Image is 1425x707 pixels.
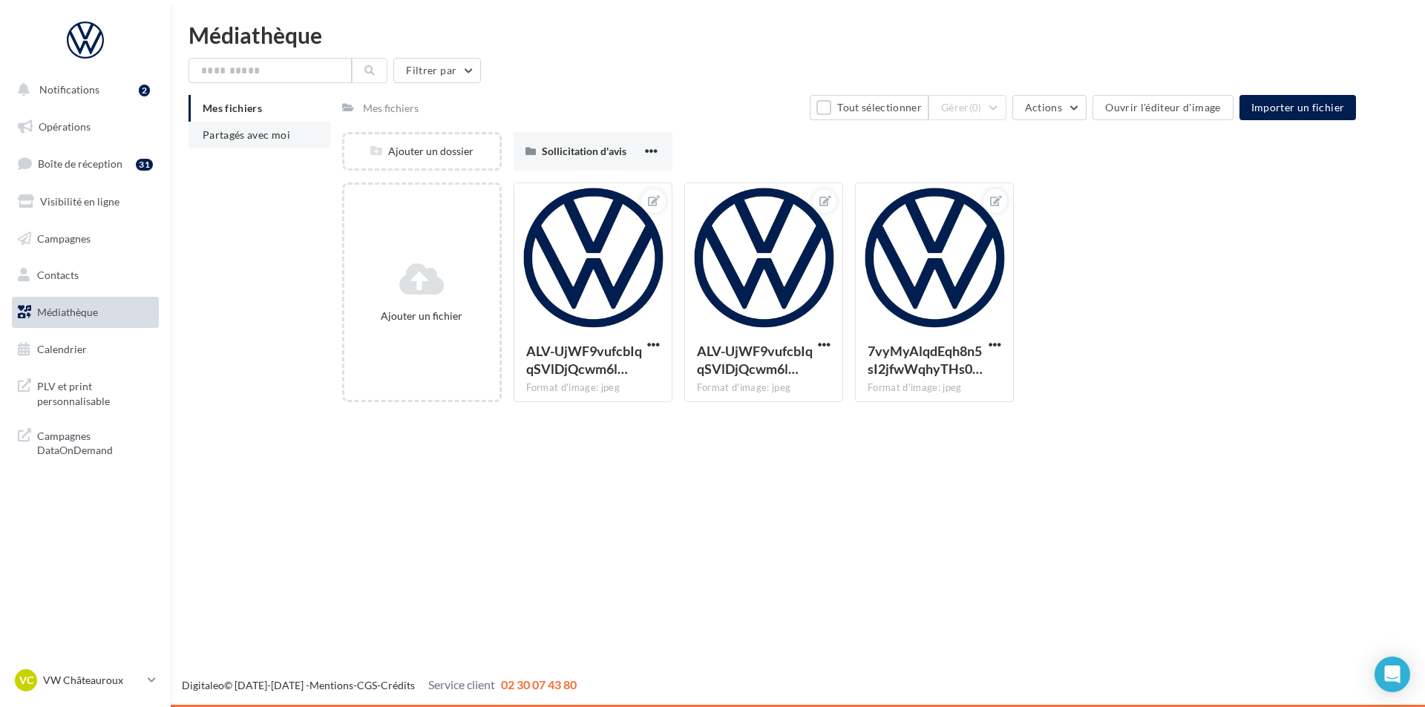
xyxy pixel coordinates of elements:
[19,673,33,688] span: VC
[868,343,983,377] span: 7vyMyAlqdEqh8n5sI2jfwWqhyTHs05Ic-lyIXzZ0UiVe495fljlDJ057z2QnEk22NjB6lo05VeV7mxL4RA=s0
[697,381,831,395] div: Format d'image: jpeg
[37,376,153,408] span: PLV et print personnalisable
[1251,101,1345,114] span: Importer un fichier
[1375,657,1410,692] div: Open Intercom Messenger
[428,677,495,691] span: Service client
[928,95,1006,120] button: Gérer(0)
[9,334,162,365] a: Calendrier
[697,343,813,377] span: ALV-UjWF9vufcbIqqSVlDjQcwm6lnkvhrzStOjL46j0ft_U2wuhcRxO5
[203,128,290,141] span: Partagés avec moi
[9,420,162,464] a: Campagnes DataOnDemand
[969,102,982,114] span: (0)
[381,679,415,691] a: Crédits
[182,679,224,691] a: Digitaleo
[43,673,142,688] p: VW Châteauroux
[37,306,98,318] span: Médiathèque
[810,95,928,120] button: Tout sélectionner
[1012,95,1087,120] button: Actions
[38,157,122,170] span: Boîte de réception
[9,74,156,105] button: Notifications 2
[526,343,642,377] span: ALV-UjWF9vufcbIqqSVlDjQcwm6lnkvhrzStOjL46j0ft_U2wuhcRxO5
[344,144,499,159] div: Ajouter un dossier
[189,24,1407,46] div: Médiathèque
[39,120,91,133] span: Opérations
[39,83,99,96] span: Notifications
[139,85,150,96] div: 2
[203,102,262,114] span: Mes fichiers
[1239,95,1357,120] button: Importer un fichier
[9,186,162,217] a: Visibilité en ligne
[37,343,87,355] span: Calendrier
[40,195,119,208] span: Visibilité en ligne
[363,101,419,116] div: Mes fichiers
[9,370,162,414] a: PLV et print personnalisable
[1025,101,1062,114] span: Actions
[357,679,377,691] a: CGS
[350,309,493,323] div: Ajouter un fichier
[9,260,162,291] a: Contacts
[37,269,79,281] span: Contacts
[9,111,162,142] a: Opérations
[309,679,353,691] a: Mentions
[9,297,162,328] a: Médiathèque
[136,159,153,171] div: 31
[393,58,481,83] button: Filtrer par
[542,145,626,157] span: Sollicitation d'avis
[9,148,162,180] a: Boîte de réception31
[868,381,1001,395] div: Format d'image: jpeg
[9,223,162,254] a: Campagnes
[37,426,153,458] span: Campagnes DataOnDemand
[526,381,660,395] div: Format d'image: jpeg
[501,677,577,691] span: 02 30 07 43 80
[12,666,159,694] a: VC VW Châteauroux
[182,679,577,691] span: © [DATE]-[DATE] - - -
[1092,95,1233,120] button: Ouvrir l'éditeur d'image
[37,231,91,244] span: Campagnes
